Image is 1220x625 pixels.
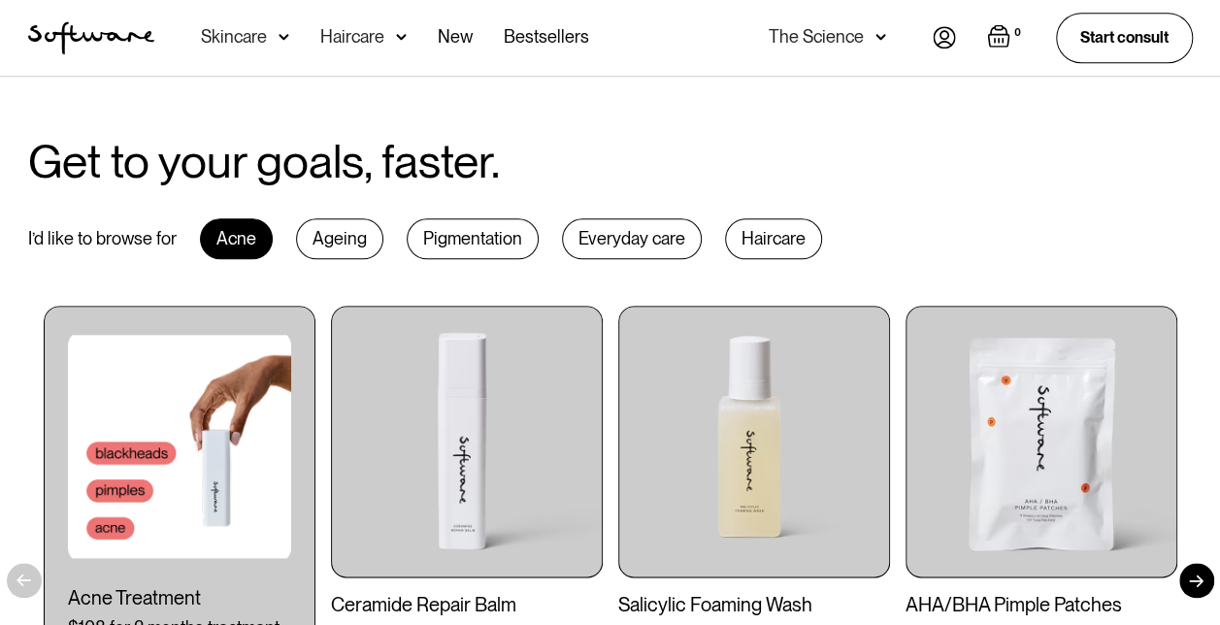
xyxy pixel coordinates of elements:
a: Open empty cart [987,24,1025,51]
div: Ageing [296,218,383,259]
div: Salicylic Foaming Wash [618,593,890,616]
img: Software Logo [28,21,154,54]
img: arrow down [875,27,886,47]
div: I’d like to browse for [28,228,177,249]
div: Ceramide Repair Balm [331,593,603,616]
div: 0 [1010,24,1025,42]
div: Haircare [320,27,384,47]
a: Start consult [1056,13,1193,62]
img: arrow down [279,27,289,47]
div: Acne Treatment [68,586,291,609]
img: arrow down [396,27,407,47]
div: AHA/BHA Pimple Patches [906,593,1177,616]
div: Haircare [725,218,822,259]
div: Everyday care [562,218,702,259]
div: Skincare [201,27,267,47]
a: home [28,21,154,54]
div: The Science [769,27,864,47]
div: Acne [200,218,273,259]
h2: Get to your goals, faster. [28,136,500,187]
div: Pigmentation [407,218,539,259]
